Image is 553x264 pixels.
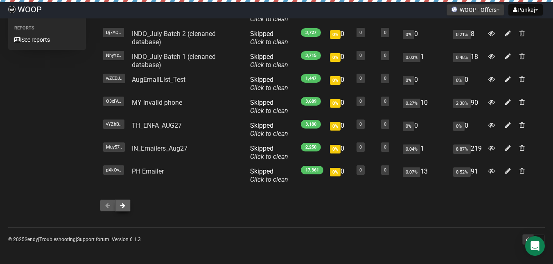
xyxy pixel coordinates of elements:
[301,51,321,60] span: 3,715
[301,143,321,151] span: 2,250
[384,76,386,81] a: 0
[453,53,471,62] span: 0.48%
[359,53,362,58] a: 0
[250,130,288,138] a: Click to clean
[77,237,109,242] a: Support forum
[525,236,545,256] div: Open Intercom Messenger
[450,141,485,164] td: 219
[453,122,465,131] span: 0%
[103,142,125,152] span: Muy57..
[327,118,353,141] td: 0
[327,50,353,72] td: 0
[250,107,288,115] a: Click to clean
[250,122,288,138] span: Skipped
[103,74,125,83] span: wZEDJ..
[250,76,288,92] span: Skipped
[250,144,288,160] span: Skipped
[359,144,362,150] a: 0
[103,28,124,37] span: Dj7AQ..
[384,30,386,35] a: 0
[8,6,16,13] img: 4d925a9fe92a8a7b5f21e009425b0952
[403,99,420,108] span: 0.27%
[403,167,420,177] span: 0.07%
[400,95,450,118] td: 10
[330,53,341,62] span: 0%
[132,144,187,152] a: IN_Emailers_Aug27
[450,27,485,50] td: 8
[250,53,288,69] span: Skipped
[453,30,471,39] span: 0.21%
[250,176,288,183] a: Click to clean
[359,30,362,35] a: 0
[103,51,124,60] span: NhyYz..
[8,235,141,244] p: © 2025 | | | Version 6.1.3
[453,167,471,177] span: 0.52%
[39,237,76,242] a: Troubleshooting
[384,122,386,127] a: 0
[327,72,353,95] td: 0
[400,164,450,187] td: 13
[301,97,321,106] span: 3,689
[450,50,485,72] td: 18
[301,28,321,37] span: 3,727
[359,122,362,127] a: 0
[103,120,124,129] span: vYZhB..
[400,72,450,95] td: 0
[330,76,341,85] span: 0%
[103,97,124,106] span: O3xFA..
[250,84,288,92] a: Click to clean
[327,141,353,164] td: 0
[453,99,471,108] span: 2.38%
[327,95,353,118] td: 0
[132,122,182,129] a: TH_ENFA_AUG27
[400,118,450,141] td: 0
[132,76,185,83] a: AugEmailList_Test
[103,165,124,175] span: pXkOy..
[330,30,341,39] span: 0%
[250,30,288,46] span: Skipped
[403,30,414,39] span: 0%
[359,99,362,104] a: 0
[250,99,288,115] span: Skipped
[400,141,450,164] td: 1
[25,237,38,242] a: Sendy
[384,99,386,104] a: 0
[508,4,543,16] button: Pankaj
[450,95,485,118] td: 90
[330,168,341,176] span: 0%
[330,145,341,153] span: 0%
[453,76,465,85] span: 0%
[250,15,288,23] a: Click to clean
[400,27,450,50] td: 0
[359,167,362,173] a: 0
[403,122,414,131] span: 0%
[327,164,353,187] td: 0
[450,72,485,95] td: 0
[132,99,182,106] a: MY invalid phone
[403,144,420,154] span: 0.04%
[359,76,362,81] a: 0
[250,167,288,183] span: Skipped
[132,53,216,69] a: INDO_July Batch 1 (clenaned database)
[330,122,341,131] span: 0%
[450,118,485,141] td: 0
[384,53,386,58] a: 0
[384,144,386,150] a: 0
[330,99,341,108] span: 0%
[132,30,216,46] a: INDO_July Batch 2 (clenaned database)
[447,4,504,16] button: WOOP - Offers
[132,167,164,175] a: PH Emailer
[301,74,321,83] span: 1,447
[453,144,471,154] span: 8.87%
[250,61,288,69] a: Click to clean
[403,76,414,85] span: 0%
[400,50,450,72] td: 1
[327,27,353,50] td: 0
[250,38,288,46] a: Click to clean
[451,6,458,13] img: favicons
[384,167,386,173] a: 0
[450,164,485,187] td: 91
[403,53,420,62] span: 0.03%
[301,120,321,129] span: 3,180
[8,23,86,33] li: Reports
